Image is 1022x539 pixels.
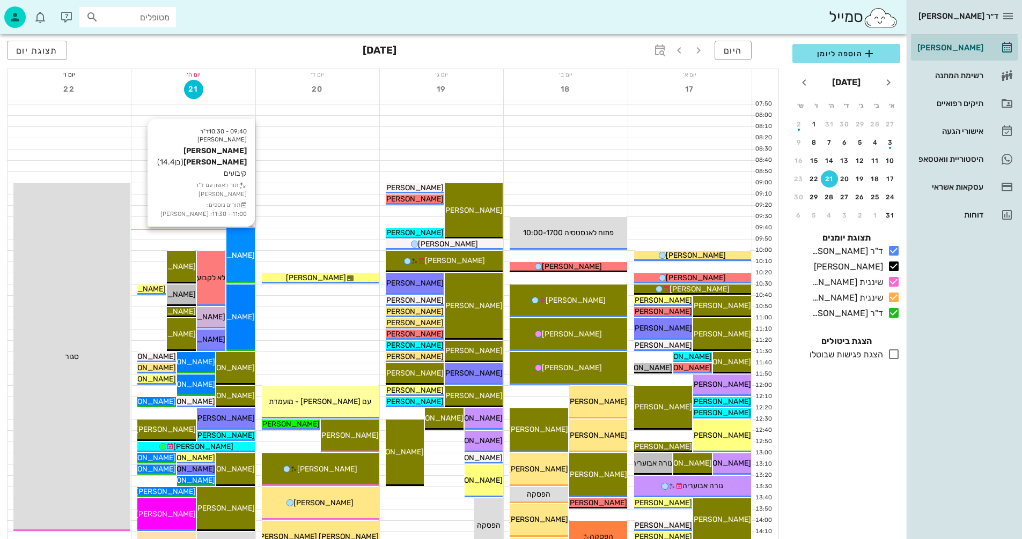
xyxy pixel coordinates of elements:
span: [PERSON_NAME] [116,375,176,384]
span: 20 [308,85,327,94]
div: 22 [806,175,823,183]
div: 11:10 [752,325,774,334]
div: 2 [790,121,807,128]
div: 21 [821,175,838,183]
span: [PERSON_NAME] [384,397,444,406]
div: 08:00 [752,111,774,120]
span: [PERSON_NAME] [195,504,255,513]
span: [PERSON_NAME] [666,251,726,260]
div: 08:50 [752,167,774,176]
button: 14 [821,152,838,169]
div: 13 [836,157,854,164]
span: [PERSON_NAME] [443,391,503,400]
div: 10:30 [752,280,774,289]
div: ד"ר [PERSON_NAME] [807,245,883,258]
th: ש׳ [793,96,807,115]
span: [PERSON_NAME] [443,476,503,485]
button: היום [715,41,752,60]
div: 11:40 [752,358,774,368]
div: שיננית [PERSON_NAME] [807,291,883,304]
span: [PERSON_NAME] [691,357,751,366]
span: 19 [432,85,451,94]
button: 6 [836,134,854,151]
span: [PERSON_NAME] [542,363,602,372]
div: 13:40 [752,493,774,503]
span: [PERSON_NAME] [652,352,712,361]
div: 13:30 [752,482,774,491]
div: 30 [790,193,807,201]
span: [PERSON_NAME] [116,352,176,361]
span: [PERSON_NAME] [443,414,503,423]
a: דוחות [911,202,1018,228]
span: [PERSON_NAME] [632,498,692,507]
button: 20 [836,170,854,188]
div: 27 [836,193,854,201]
h3: [DATE] [363,41,396,62]
span: [PERSON_NAME] [195,465,255,474]
button: 27 [882,116,899,133]
div: אישורי הגעה [915,127,983,136]
div: 1 [806,121,823,128]
div: 28 [821,193,838,201]
h4: תצוגת יומנים [792,231,900,244]
span: [PERSON_NAME] [632,341,692,350]
div: 19 [851,175,869,183]
span: [PERSON_NAME] [384,307,444,316]
span: [PERSON_NAME] [691,515,751,524]
span: הוספה ליומן [801,47,892,60]
div: 3 [882,139,899,146]
button: 31 [882,207,899,224]
span: [PERSON_NAME] [691,301,751,310]
div: 09:00 [752,178,774,188]
span: 21 [185,85,203,94]
button: 25 [867,189,884,206]
span: [PERSON_NAME] [384,318,444,327]
div: 12 [851,157,869,164]
span: [PERSON_NAME] [443,369,503,378]
button: 10 [882,152,899,169]
div: 09:20 [752,201,774,210]
div: 25 [867,193,884,201]
button: 23 [790,170,807,188]
span: [PERSON_NAME] [155,476,215,485]
span: [PERSON_NAME] [116,363,176,372]
div: עסקאות אשראי [915,183,983,191]
button: 30 [836,116,854,133]
span: [PERSON_NAME] [384,330,444,339]
div: 31 [821,121,838,128]
button: 13 [836,152,854,169]
button: 5 [851,134,869,151]
span: הפסקה [477,521,501,530]
button: 4 [867,134,884,151]
h4: הצגת ביטולים [792,335,900,348]
div: 6 [790,212,807,219]
button: 21 [184,80,203,99]
span: [PERSON_NAME] [384,228,444,237]
div: 08:20 [752,133,774,143]
th: ג׳ [855,96,869,115]
div: 10:40 [752,291,774,300]
span: הפסקה [527,490,550,499]
button: 30 [790,189,807,206]
button: 5 [806,207,823,224]
button: 16 [790,152,807,169]
span: [PERSON_NAME] [632,324,692,333]
div: 4 [867,139,884,146]
div: 20 [836,175,854,183]
button: חודש הבא [795,73,814,92]
div: 3 [836,212,854,219]
span: [PERSON_NAME] [612,363,672,372]
button: 15 [806,152,823,169]
span: היום [724,46,742,56]
span: [PERSON_NAME] [542,262,602,271]
button: 18 [556,80,576,99]
div: 5 [806,212,823,219]
span: [PERSON_NAME] [260,420,320,429]
span: [PERSON_NAME] [155,380,215,389]
div: 23 [790,175,807,183]
div: דוחות [915,211,983,219]
button: 17 [882,170,899,188]
div: 13:20 [752,471,774,480]
span: [PERSON_NAME] [443,346,503,355]
button: 22 [806,170,823,188]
